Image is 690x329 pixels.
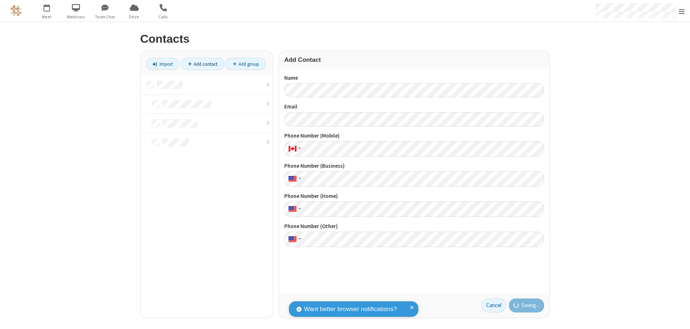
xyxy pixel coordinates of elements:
[284,222,544,231] label: Phone Number (Other)
[140,33,550,45] h2: Contacts
[181,58,225,70] a: Add contact
[121,14,148,20] span: Drive
[482,298,506,313] a: Cancel
[150,14,177,20] span: Calls
[284,201,303,217] div: United States: + 1
[284,162,544,170] label: Phone Number (Business)
[284,103,544,111] label: Email
[146,58,180,70] a: Import
[509,298,544,313] button: Saving...
[92,14,119,20] span: Team Chat
[284,74,544,82] label: Name
[63,14,89,20] span: Webinars
[226,58,266,70] a: Add group
[284,232,303,247] div: United States: + 1
[672,310,685,324] iframe: Chat
[284,171,303,187] div: United States: + 1
[284,56,544,63] h3: Add Contact
[304,305,397,314] span: Want better browser notifications?
[521,301,539,310] span: Saving...
[284,132,544,140] label: Phone Number (Mobile)
[284,141,303,157] div: Canada: + 1
[33,14,60,20] span: Meet
[284,192,544,200] label: Phone Number (Home)
[11,5,22,16] img: QA Selenium DO NOT DELETE OR CHANGE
